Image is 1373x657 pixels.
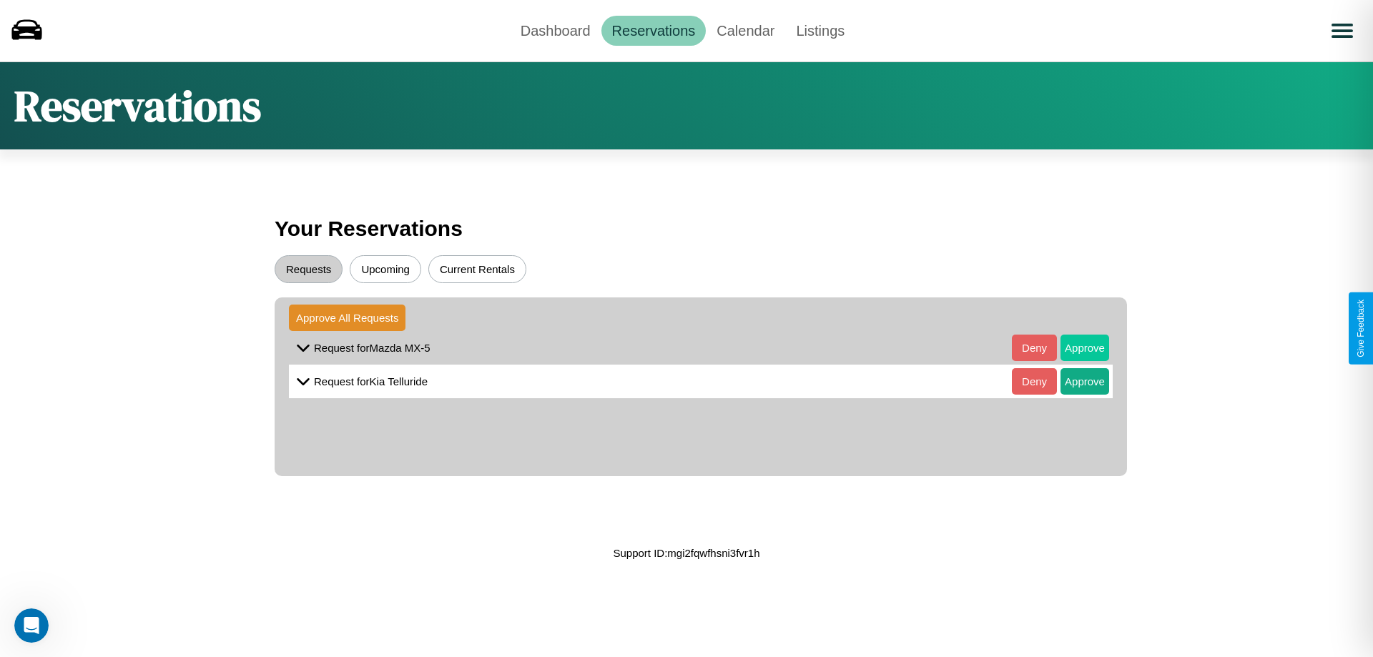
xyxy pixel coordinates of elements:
[14,608,49,643] iframe: Intercom live chat
[275,255,343,283] button: Requests
[428,255,526,283] button: Current Rentals
[314,338,430,357] p: Request for Mazda MX-5
[275,209,1098,248] h3: Your Reservations
[785,16,855,46] a: Listings
[1322,11,1362,51] button: Open menu
[350,255,421,283] button: Upcoming
[706,16,785,46] a: Calendar
[510,16,601,46] a: Dashboard
[613,543,759,563] p: Support ID: mgi2fqwfhsni3fvr1h
[289,305,405,331] button: Approve All Requests
[1012,335,1057,361] button: Deny
[601,16,707,46] a: Reservations
[1060,335,1109,361] button: Approve
[1012,368,1057,395] button: Deny
[1060,368,1109,395] button: Approve
[314,372,428,391] p: Request for Kia Telluride
[1356,300,1366,357] div: Give Feedback
[14,76,261,135] h1: Reservations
